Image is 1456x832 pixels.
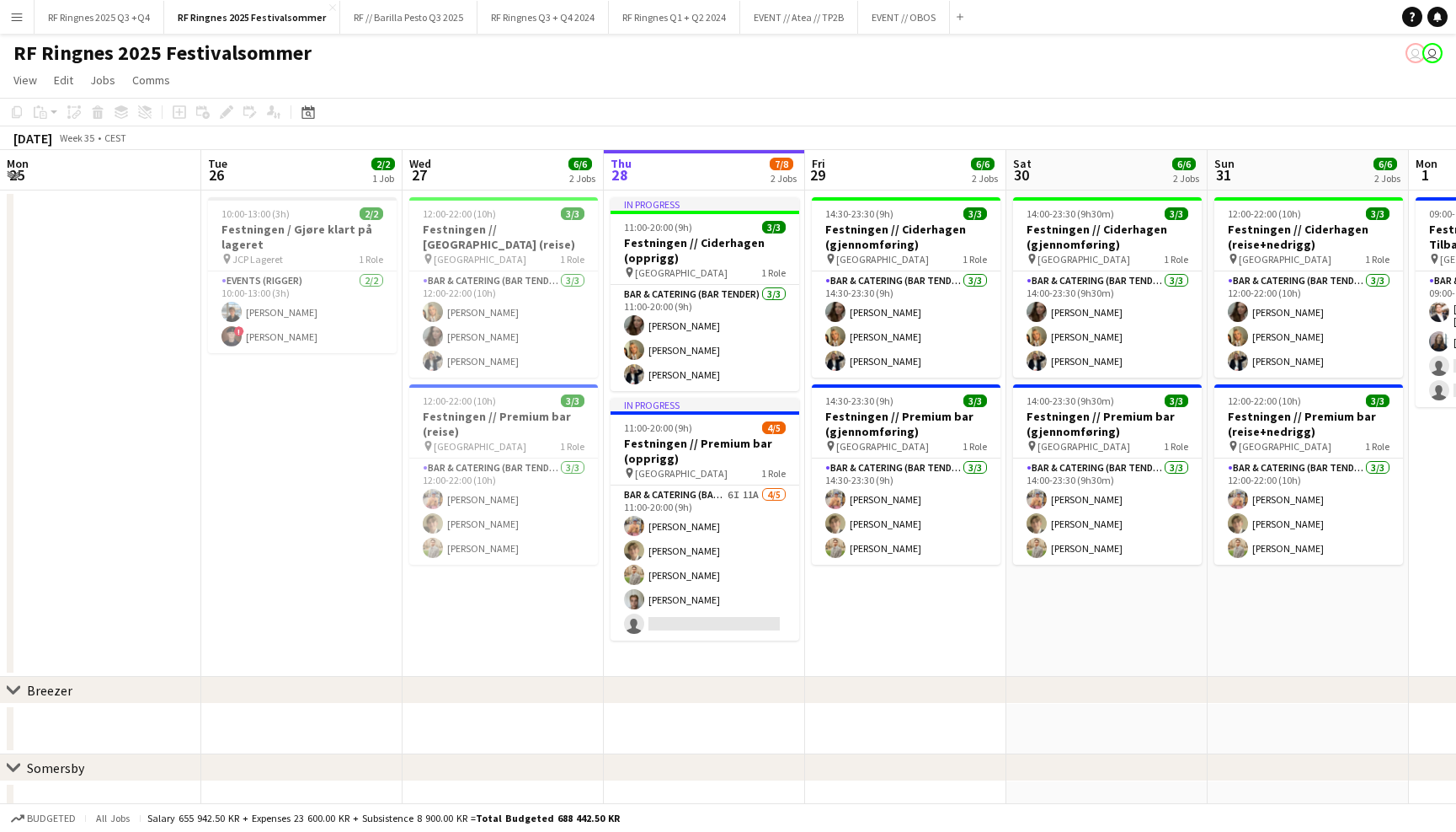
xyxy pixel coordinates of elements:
[611,197,799,391] app-job-card: In progress11:00-20:00 (9h)3/3Festningen // Ciderhagen (opprigg) [GEOGRAPHIC_DATA]1 RoleBar & Cat...
[740,1,858,34] button: EVENT // Atea // TP2B
[624,421,692,434] span: 11:00-20:00 (9h)
[83,69,122,91] a: Jobs
[1214,384,1403,565] app-job-card: 12:00-22:00 (10h)3/3Festningen // Premium bar (reise+nedrigg) [GEOGRAPHIC_DATA]1 RoleBar & Cateri...
[770,158,793,170] span: 7/8
[569,172,595,185] div: 2 Jobs
[409,156,431,171] span: Wed
[1214,222,1403,252] h3: Festningen // Ciderhagen (reise+nedrigg)
[1413,165,1437,185] span: 1
[4,165,29,185] span: 25
[762,421,786,434] span: 4/5
[762,221,786,233] span: 3/3
[27,760,84,776] div: Somersby
[1027,395,1114,407] span: 14:00-23:30 (9h30m)
[561,395,584,407] span: 3/3
[477,1,609,34] button: RF Ringnes Q3 + Q4 2024
[56,132,98,144] span: Week 35
[1164,440,1188,453] span: 1 Role
[812,409,1000,439] h3: Festningen // Premium bar (gjennomføring)
[423,207,496,220] span: 12:00-22:00 (10h)
[624,221,692,233] span: 11:00-20:00 (9h)
[409,384,598,565] div: 12:00-22:00 (10h)3/3Festningen // Premium bar (reise) [GEOGRAPHIC_DATA]1 RoleBar & Catering (Bar ...
[560,253,584,266] span: 1 Role
[609,1,740,34] button: RF Ringnes Q1 + Q2 2024
[423,395,496,407] span: 12:00-22:00 (10h)
[963,253,987,266] span: 1 Role
[372,172,394,185] div: 1 Job
[7,156,29,171] span: Mon
[1373,158,1397,170] span: 6/6
[434,440,526,453] span: [GEOGRAPHIC_DATA]
[1013,156,1032,171] span: Sat
[1013,459,1202,565] app-card-role: Bar & Catering (Bar Tender)3/314:00-23:30 (9h30m)[PERSON_NAME][PERSON_NAME][PERSON_NAME]
[963,440,987,453] span: 1 Role
[1013,384,1202,565] div: 14:00-23:30 (9h30m)3/3Festningen // Premium bar (gjennomføring) [GEOGRAPHIC_DATA]1 RoleBar & Cate...
[1366,395,1389,407] span: 3/3
[561,207,584,220] span: 3/3
[812,384,1000,565] app-job-card: 14:30-23:30 (9h)3/3Festningen // Premium bar (gjennomføring) [GEOGRAPHIC_DATA]1 RoleBar & Caterin...
[812,197,1000,378] app-job-card: 14:30-23:30 (9h)3/3Festningen // Ciderhagen (gjennomføring) [GEOGRAPHIC_DATA]1 RoleBar & Catering...
[208,156,227,171] span: Tue
[359,253,383,266] span: 1 Role
[1214,459,1403,565] app-card-role: Bar & Catering (Bar Tender)3/312:00-22:00 (10h)[PERSON_NAME][PERSON_NAME][PERSON_NAME]
[611,197,799,211] div: In progress
[611,235,799,266] h3: Festningen // Ciderhagen (opprigg)
[54,72,73,88] span: Edit
[1422,43,1443,63] app-user-avatar: Mille Berger
[340,1,477,34] button: RF // Barilla Pesto Q3 2025
[608,165,632,185] span: 28
[635,266,728,279] span: [GEOGRAPHIC_DATA]
[407,165,431,185] span: 27
[7,69,44,91] a: View
[1013,197,1202,378] div: 14:00-23:30 (9h30m)3/3Festningen // Ciderhagen (gjennomføring) [GEOGRAPHIC_DATA]1 RoleBar & Cater...
[761,266,786,279] span: 1 Role
[1013,409,1202,439] h3: Festningen // Premium bar (gjennomføring)
[27,813,76,824] span: Budgeted
[1172,158,1196,170] span: 6/6
[1214,271,1403,378] app-card-role: Bar & Catering (Bar Tender)3/312:00-22:00 (10h)[PERSON_NAME][PERSON_NAME][PERSON_NAME]
[1013,271,1202,378] app-card-role: Bar & Catering (Bar Tender)3/314:00-23:30 (9h30m)[PERSON_NAME][PERSON_NAME][PERSON_NAME]
[611,486,799,641] app-card-role: Bar & Catering (Bar Tender)6I11A4/511:00-20:00 (9h)[PERSON_NAME][PERSON_NAME][PERSON_NAME][PERSON...
[611,398,799,641] div: In progress11:00-20:00 (9h)4/5Festningen // Premium bar (opprigg) [GEOGRAPHIC_DATA]1 RoleBar & Ca...
[1037,253,1130,266] span: [GEOGRAPHIC_DATA]
[825,207,893,220] span: 14:30-23:30 (9h)
[1164,253,1188,266] span: 1 Role
[1374,172,1400,185] div: 2 Jobs
[1239,440,1331,453] span: [GEOGRAPHIC_DATA]
[208,197,397,353] app-job-card: 10:00-13:00 (3h)2/2Festningen / Gjøre klart på lageret JCP Lageret1 RoleEvents (Rigger)2/210:00-1...
[476,812,620,824] span: Total Budgeted 688 442.50 KR
[232,253,283,266] span: JCP Lageret
[1214,156,1235,171] span: Sun
[761,467,786,480] span: 1 Role
[104,132,126,144] div: CEST
[611,156,632,171] span: Thu
[963,207,987,220] span: 3/3
[611,398,799,411] div: In progress
[963,395,987,407] span: 3/3
[132,72,170,88] span: Comms
[825,395,893,407] span: 14:30-23:30 (9h)
[125,69,177,91] a: Comms
[13,130,52,147] div: [DATE]
[434,253,526,266] span: [GEOGRAPHIC_DATA]
[13,72,37,88] span: View
[611,436,799,466] h3: Festningen // Premium bar (opprigg)
[409,271,598,378] app-card-role: Bar & Catering (Bar Tender)3/312:00-22:00 (10h)[PERSON_NAME][PERSON_NAME][PERSON_NAME]
[971,158,995,170] span: 6/6
[812,271,1000,378] app-card-role: Bar & Catering (Bar Tender)3/314:30-23:30 (9h)[PERSON_NAME][PERSON_NAME][PERSON_NAME]
[1011,165,1032,185] span: 30
[836,253,929,266] span: [GEOGRAPHIC_DATA]
[1212,165,1235,185] span: 31
[568,158,592,170] span: 6/6
[1214,197,1403,378] app-job-card: 12:00-22:00 (10h)3/3Festningen // Ciderhagen (reise+nedrigg) [GEOGRAPHIC_DATA]1 RoleBar & Caterin...
[1239,253,1331,266] span: [GEOGRAPHIC_DATA]
[208,271,397,353] app-card-role: Events (Rigger)2/210:00-13:00 (3h)[PERSON_NAME]![PERSON_NAME]
[1405,43,1426,63] app-user-avatar: Mille Berger
[35,1,164,34] button: RF Ringnes 2025 Q3 +Q4
[409,197,598,378] div: 12:00-22:00 (10h)3/3Festningen // [GEOGRAPHIC_DATA] (reise) [GEOGRAPHIC_DATA]1 RoleBar & Catering...
[164,1,340,34] button: RF Ringnes 2025 Festivalsommer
